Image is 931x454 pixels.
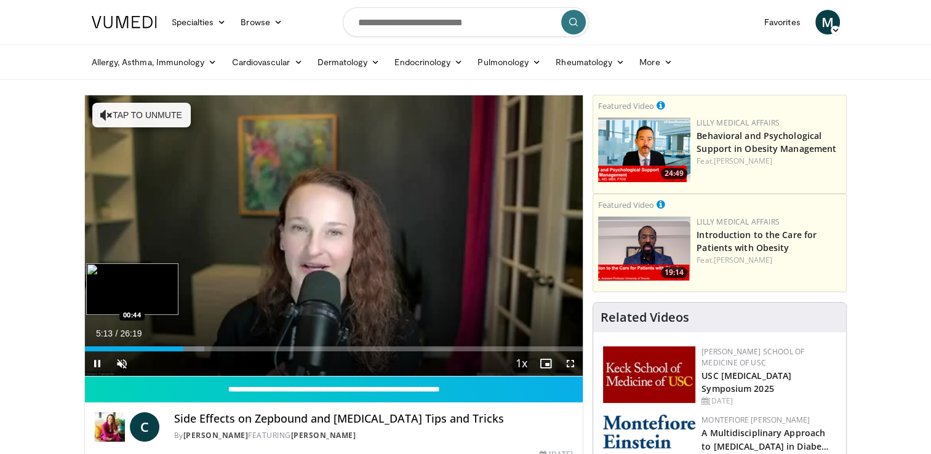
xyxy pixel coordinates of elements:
[661,267,687,278] span: 19:14
[85,351,110,376] button: Pause
[714,255,772,265] a: [PERSON_NAME]
[714,156,772,166] a: [PERSON_NAME]
[697,229,817,253] a: Introduction to the Care for Patients with Obesity
[598,117,690,182] img: ba3304f6-7838-4e41-9c0f-2e31ebde6754.png.150x105_q85_crop-smart_upscale.png
[174,430,573,441] div: By FEATURING
[92,103,191,127] button: Tap to unmute
[601,310,689,325] h4: Related Videos
[110,351,134,376] button: Unmute
[701,427,829,452] a: A Multidisciplinary Approach to [MEDICAL_DATA] in Diabe…
[697,130,836,154] a: Behavioral and Psychological Support in Obesity Management
[558,351,583,376] button: Fullscreen
[291,430,356,440] a: [PERSON_NAME]
[183,430,249,440] a: [PERSON_NAME]
[387,50,470,74] a: Endocrinology
[85,95,583,376] video-js: Video Player
[164,10,234,34] a: Specialties
[233,10,290,34] a: Browse
[757,10,808,34] a: Favorites
[598,199,654,210] small: Featured Video
[120,329,142,338] span: 26:19
[701,346,804,368] a: [PERSON_NAME] School of Medicine of USC
[224,50,310,74] a: Cardiovascular
[310,50,388,74] a: Dermatology
[697,117,780,128] a: Lilly Medical Affairs
[598,100,654,111] small: Featured Video
[701,396,836,407] div: [DATE]
[86,263,178,315] img: image.jpeg
[533,351,558,376] button: Enable picture-in-picture mode
[697,156,841,167] div: Feat.
[815,10,840,34] a: M
[632,50,679,74] a: More
[85,346,583,351] div: Progress Bar
[697,255,841,266] div: Feat.
[598,217,690,281] a: 19:14
[96,329,113,338] span: 5:13
[84,50,225,74] a: Allergy, Asthma, Immunology
[603,346,695,403] img: 7b941f1f-d101-407a-8bfa-07bd47db01ba.png.150x105_q85_autocrop_double_scale_upscale_version-0.2.jpg
[603,415,695,448] img: b0142b4c-93a1-4b58-8f91-5265c282693c.png.150x105_q85_autocrop_double_scale_upscale_version-0.2.png
[661,168,687,179] span: 24:49
[116,329,118,338] span: /
[548,50,632,74] a: Rheumatology
[509,351,533,376] button: Playback Rate
[701,415,810,425] a: Montefiore [PERSON_NAME]
[174,412,573,426] h4: Side Effects on Zepbound and [MEDICAL_DATA] Tips and Tricks
[95,412,125,442] img: Dr. Carolynn Francavilla
[697,217,780,227] a: Lilly Medical Affairs
[598,217,690,281] img: acc2e291-ced4-4dd5-b17b-d06994da28f3.png.150x105_q85_crop-smart_upscale.png
[130,412,159,442] a: C
[92,16,157,28] img: VuMedi Logo
[343,7,589,37] input: Search topics, interventions
[470,50,548,74] a: Pulmonology
[598,117,690,182] a: 24:49
[701,370,791,394] a: USC [MEDICAL_DATA] Symposium 2025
